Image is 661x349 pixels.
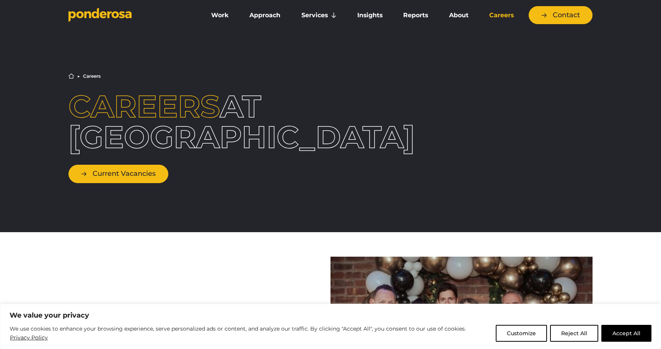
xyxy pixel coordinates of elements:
button: Reject All [550,325,598,342]
button: Customize [496,325,547,342]
a: Insights [348,7,391,23]
a: Current Vacancies [68,165,168,183]
a: Careers [480,7,523,23]
a: Home [68,73,74,79]
p: We value your privacy [10,311,651,320]
span: Careers [68,88,220,125]
a: Services [293,7,345,23]
a: Reports [394,7,437,23]
p: We use cookies to enhance your browsing experience, serve personalized ads or content, and analyz... [10,324,490,342]
a: Work [202,7,238,23]
a: Approach [241,7,289,23]
a: Go to homepage [68,8,191,23]
button: Accept All [601,325,651,342]
a: Contact [529,6,593,24]
a: Privacy Policy [10,333,48,342]
h1: at [GEOGRAPHIC_DATA] [68,91,280,152]
a: About [440,7,477,23]
li: Careers [83,74,101,79]
li: ▶︎ [77,74,80,79]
